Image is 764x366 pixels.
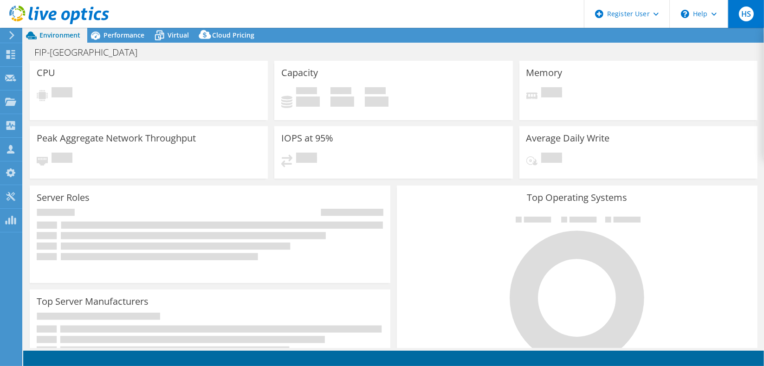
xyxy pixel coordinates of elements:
h3: Top Operating Systems [404,193,751,203]
span: Total [365,87,386,96]
span: Virtual [168,31,189,39]
span: Performance [104,31,144,39]
svg: \n [681,10,689,18]
span: Pending [541,87,562,100]
h3: Peak Aggregate Network Throughput [37,133,196,143]
h3: Top Server Manufacturers [37,296,149,307]
h3: IOPS at 95% [281,133,333,143]
h3: Average Daily Write [526,133,610,143]
span: Cloud Pricing [212,31,254,39]
span: Pending [52,153,72,165]
h4: 0 GiB [365,96,388,107]
h1: FIP-[GEOGRAPHIC_DATA] [30,47,152,58]
h3: Server Roles [37,193,90,203]
span: Pending [296,153,317,165]
span: Used [296,87,317,96]
span: Pending [52,87,72,100]
h4: 0 GiB [330,96,354,107]
h3: CPU [37,68,55,78]
span: Pending [541,153,562,165]
span: Free [330,87,351,96]
h3: Memory [526,68,563,78]
span: HS [739,6,754,21]
h4: 0 GiB [296,96,320,107]
h3: Capacity [281,68,318,78]
span: Environment [39,31,80,39]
